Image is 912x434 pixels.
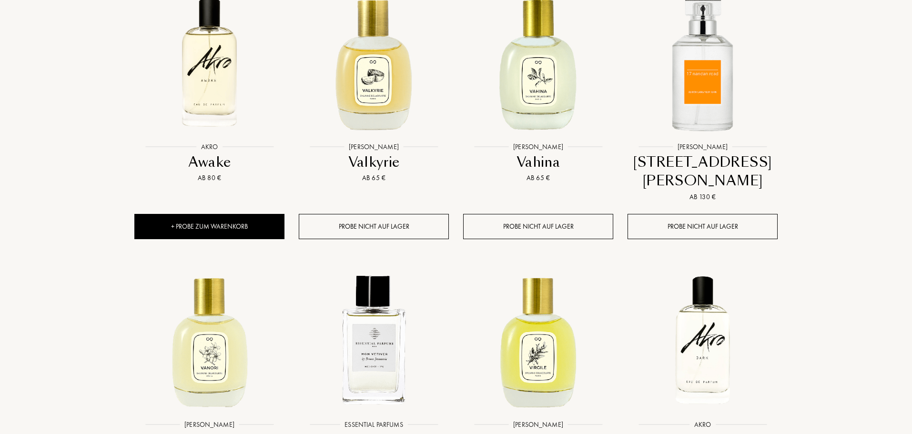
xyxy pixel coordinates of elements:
div: Ab 65 € [303,173,445,183]
div: Ab 80 € [138,173,281,183]
img: Mon Vetiver Essential Parfums [300,266,448,414]
div: Probe nicht auf Lager [299,214,449,239]
div: Probe nicht auf Lager [463,214,613,239]
div: Probe nicht auf Lager [628,214,778,239]
div: Ab 130 € [631,192,774,202]
div: [STREET_ADDRESS][PERSON_NAME] [631,153,774,191]
div: Ab 65 € [467,173,609,183]
img: Virgile Sylvaine Delacourte [464,266,612,414]
div: + Probe zum Warenkorb [134,214,284,239]
img: Vanori Sylvaine Delacourte [135,266,284,414]
img: Dark Akro [628,266,777,414]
